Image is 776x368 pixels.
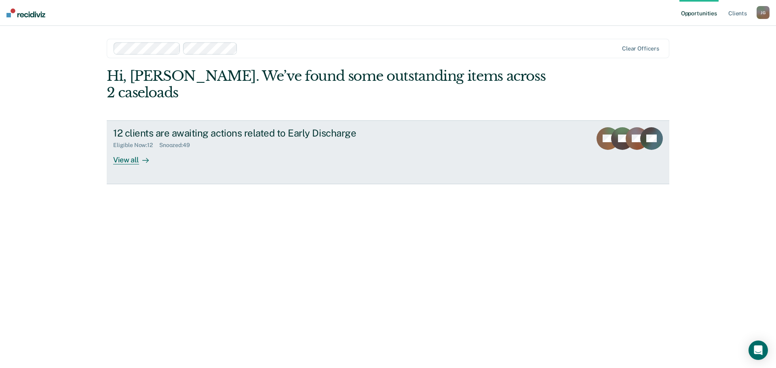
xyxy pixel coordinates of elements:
div: Clear officers [622,45,659,52]
div: Eligible Now : 12 [113,142,159,149]
div: Snoozed : 49 [159,142,196,149]
img: Recidiviz [6,8,45,17]
a: 12 clients are awaiting actions related to Early DischargeEligible Now:12Snoozed:49View all [107,120,669,184]
div: J G [757,6,770,19]
div: View all [113,149,158,164]
div: Open Intercom Messenger [749,341,768,360]
div: Hi, [PERSON_NAME]. We’ve found some outstanding items across 2 caseloads [107,68,557,101]
button: JG [757,6,770,19]
div: 12 clients are awaiting actions related to Early Discharge [113,127,397,139]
